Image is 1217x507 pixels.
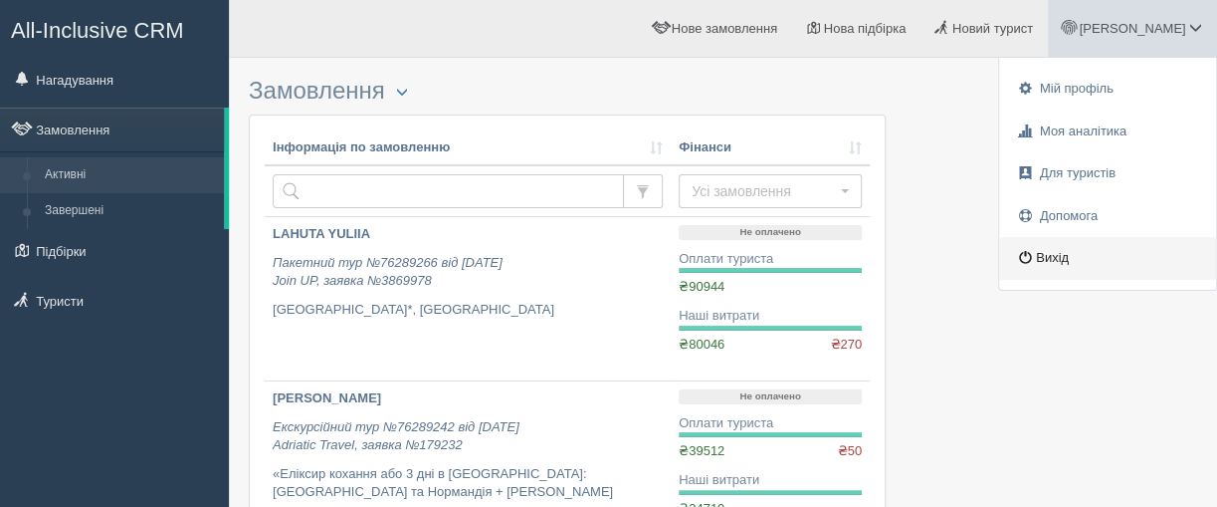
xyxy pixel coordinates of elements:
a: Фінанси [679,138,862,157]
p: «Еліксир кохання або 3 дні в [GEOGRAPHIC_DATA]: [GEOGRAPHIC_DATA] та Нормандія + [PERSON_NAME] [273,465,663,502]
a: Моя аналітика [999,111,1216,153]
button: Усі замовлення [679,174,862,208]
span: Новий турист [952,21,1033,36]
a: LAHUTA YULIIA Пакетний тур №76289266 від [DATE]Join UP, заявка №3869978 [GEOGRAPHIC_DATA]*, [GEOG... [265,217,671,380]
b: LAHUTA YULIIA [273,226,370,241]
div: Оплати туриста [679,250,862,269]
a: Мій профіль [999,68,1216,111]
a: Допомога [999,195,1216,238]
span: Нова підбірка [824,21,907,36]
input: Пошук за номером замовлення, ПІБ або паспортом туриста [273,174,624,208]
a: All-Inclusive CRM [1,1,228,56]
i: Пакетний тур №76289266 від [DATE] Join UP, заявка №3869978 [273,255,503,289]
span: Мій профіль [1040,81,1114,96]
span: ₴270 [830,336,862,355]
a: Завершені [36,193,224,229]
i: Екскурсійний тур №76289242 від [DATE] Adriatic Travel, заявка №179232 [273,419,519,453]
a: Інформація по замовленню [273,138,663,157]
span: Нове замовлення [672,21,777,36]
span: ₴90944 [679,279,724,294]
p: [GEOGRAPHIC_DATA]*, [GEOGRAPHIC_DATA] [273,301,663,320]
p: Не оплачено [679,225,862,240]
p: Не оплачено [679,389,862,404]
a: Активні [36,157,224,193]
span: ₴50 [838,442,862,461]
span: Моя аналітика [1040,124,1126,138]
div: Наші витрати [679,471,862,490]
span: [PERSON_NAME] [1079,21,1185,36]
span: All-Inclusive CRM [11,18,184,43]
a: Для туристів [999,152,1216,195]
span: Усі замовлення [692,181,836,201]
a: Вихід [999,237,1216,280]
span: Допомога [1040,208,1098,223]
h3: Замовлення [249,78,886,105]
div: Наші витрати [679,307,862,326]
span: ₴80046 [679,337,724,352]
b: [PERSON_NAME] [273,390,381,405]
span: ₴39512 [679,443,724,458]
span: Для туристів [1040,165,1116,180]
div: Оплати туриста [679,414,862,433]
